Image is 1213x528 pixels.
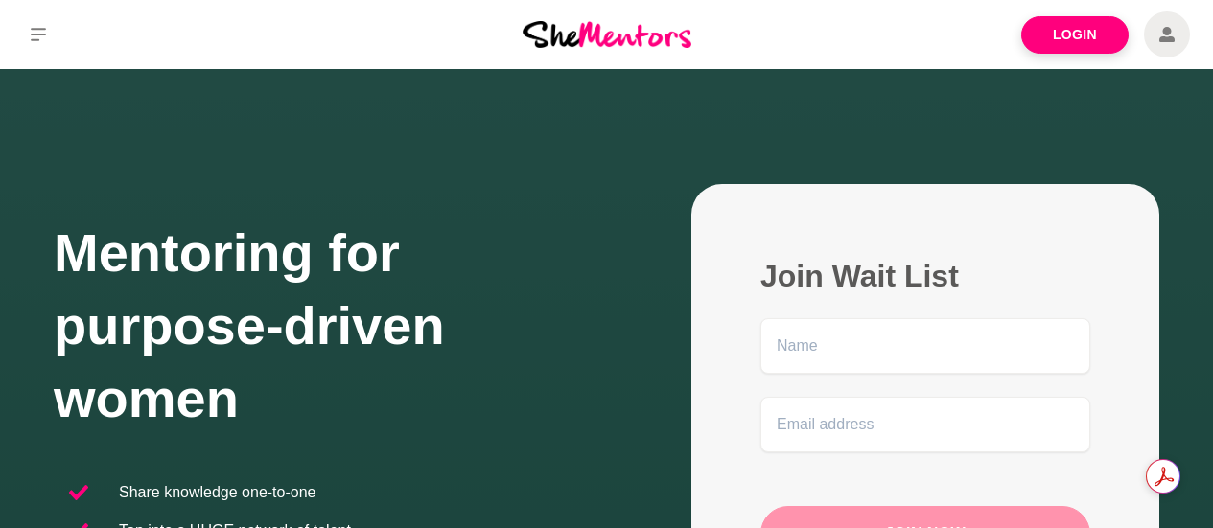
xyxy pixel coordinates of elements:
[1021,16,1129,54] a: Login
[760,397,1090,452] input: Email address
[760,318,1090,374] input: Name
[54,217,607,435] h1: Mentoring for purpose-driven women
[760,257,1090,295] h2: Join Wait List
[523,21,691,47] img: She Mentors Logo
[119,481,315,504] p: Share knowledge one-to-one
